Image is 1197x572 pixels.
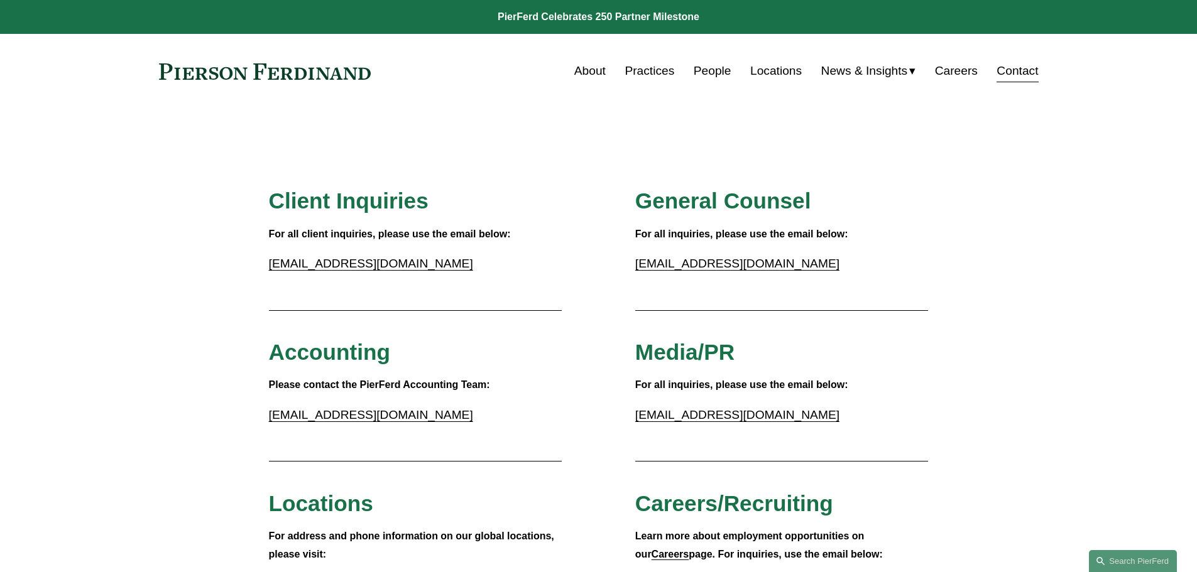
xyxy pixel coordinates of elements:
span: Media/PR [635,340,735,364]
span: Careers/Recruiting [635,491,833,515]
strong: For all client inquiries, please use the email below: [269,229,511,239]
a: Search this site [1089,550,1177,572]
a: [EMAIL_ADDRESS][DOMAIN_NAME] [635,257,839,270]
strong: For address and phone information on our global locations, please visit: [269,531,557,559]
a: Practices [625,59,674,83]
a: [EMAIL_ADDRESS][DOMAIN_NAME] [269,257,473,270]
a: Careers [935,59,978,83]
a: Locations [750,59,802,83]
span: General Counsel [635,188,811,213]
strong: For all inquiries, please use the email below: [635,229,848,239]
a: folder dropdown [821,59,916,83]
a: [EMAIL_ADDRESS][DOMAIN_NAME] [269,408,473,421]
strong: Learn more about employment opportunities on our [635,531,867,559]
a: Careers [652,549,689,559]
span: Locations [269,491,373,515]
strong: page. For inquiries, use the email below: [689,549,883,559]
span: Accounting [269,340,391,364]
span: News & Insights [821,60,908,82]
a: People [694,59,731,83]
a: About [574,59,606,83]
span: Client Inquiries [269,188,429,213]
strong: For all inquiries, please use the email below: [635,379,848,390]
a: Contact [997,59,1038,83]
strong: Please contact the PierFerd Accounting Team: [269,379,490,390]
a: [EMAIL_ADDRESS][DOMAIN_NAME] [635,408,839,421]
